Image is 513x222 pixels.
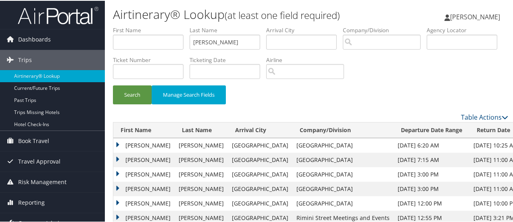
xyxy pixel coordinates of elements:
td: [GEOGRAPHIC_DATA] [228,166,292,181]
th: Company/Division [292,122,394,137]
td: [PERSON_NAME] [113,137,175,152]
td: [PERSON_NAME] [175,166,228,181]
td: [PERSON_NAME] [175,137,228,152]
small: (at least one field required) [225,8,340,21]
td: [GEOGRAPHIC_DATA] [292,166,394,181]
label: Last Name [190,25,266,33]
th: Arrival City: activate to sort column ascending [228,122,292,137]
label: Airline [266,55,350,63]
span: Trips [18,49,32,69]
span: Risk Management [18,171,67,191]
td: [GEOGRAPHIC_DATA] [228,195,292,210]
label: Agency Locator [427,25,503,33]
th: Last Name: activate to sort column ascending [175,122,228,137]
td: [PERSON_NAME] [113,152,175,166]
label: First Name [113,25,190,33]
th: Departure Date Range: activate to sort column ascending [394,122,469,137]
td: [GEOGRAPHIC_DATA] [228,152,292,166]
img: airportal-logo.png [18,5,98,24]
td: [DATE] 3:00 PM [394,181,469,195]
td: [GEOGRAPHIC_DATA] [228,181,292,195]
td: [DATE] 12:00 PM [394,195,469,210]
td: [PERSON_NAME] [175,195,228,210]
span: Reporting [18,192,45,212]
td: [GEOGRAPHIC_DATA] [292,181,394,195]
td: [DATE] 6:20 AM [394,137,469,152]
label: Ticket Number [113,55,190,63]
td: [DATE] 3:00 PM [394,166,469,181]
a: Table Actions [461,112,508,121]
td: [DATE] 7:15 AM [394,152,469,166]
td: [GEOGRAPHIC_DATA] [292,152,394,166]
td: [GEOGRAPHIC_DATA] [292,195,394,210]
span: [PERSON_NAME] [450,12,500,21]
span: Book Travel [18,130,49,150]
td: [PERSON_NAME] [113,195,175,210]
span: Travel Approval [18,151,60,171]
button: Manage Search Fields [152,85,226,104]
button: Search [113,85,152,104]
label: Arrival City [266,25,343,33]
label: Company/Division [343,25,427,33]
td: [GEOGRAPHIC_DATA] [292,137,394,152]
td: [PERSON_NAME] [113,166,175,181]
a: [PERSON_NAME] [444,4,508,28]
span: Dashboards [18,29,51,49]
td: [PERSON_NAME] [175,152,228,166]
td: [PERSON_NAME] [113,181,175,195]
td: [PERSON_NAME] [175,181,228,195]
h1: Airtinerary® Lookup [113,5,376,22]
label: Ticketing Date [190,55,266,63]
th: First Name: activate to sort column ascending [113,122,175,137]
td: [GEOGRAPHIC_DATA] [228,137,292,152]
